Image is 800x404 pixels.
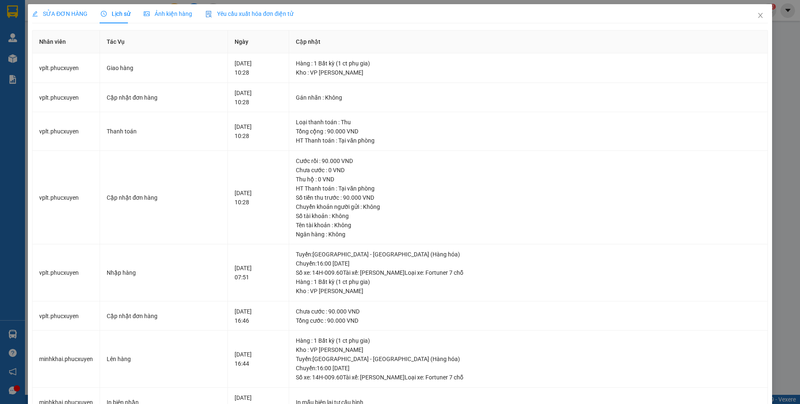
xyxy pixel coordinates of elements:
[235,307,282,325] div: [DATE] 16:46
[32,331,100,388] td: minhkhai.phucxuyen
[296,345,761,354] div: Kho : VP [PERSON_NAME]
[32,10,87,17] span: SỬA ĐƠN HÀNG
[296,211,761,221] div: Số tài khoản : Không
[235,188,282,207] div: [DATE] 10:28
[235,350,282,368] div: [DATE] 16:44
[289,30,768,53] th: Cập nhật
[757,12,764,19] span: close
[296,156,761,166] div: Cước rồi : 90.000 VND
[107,127,221,136] div: Thanh toán
[32,301,100,331] td: vplt.phucxuyen
[235,122,282,141] div: [DATE] 10:28
[296,230,761,239] div: Ngân hàng : Không
[144,11,150,17] span: picture
[296,286,761,296] div: Kho : VP [PERSON_NAME]
[12,56,95,70] span: Gửi hàng Hạ Long: Hotline:
[296,184,761,193] div: HT Thanh toán : Tại văn phòng
[296,307,761,316] div: Chưa cước : 90.000 VND
[296,68,761,77] div: Kho : VP [PERSON_NAME]
[749,4,772,28] button: Close
[107,354,221,364] div: Lên hàng
[296,59,761,68] div: Hàng : 1 Bất kỳ (1 ct phụ gia)
[205,10,293,17] span: Yêu cầu xuất hóa đơn điện tử
[228,30,289,53] th: Ngày
[32,30,100,53] th: Nhân viên
[296,136,761,145] div: HT Thanh toán : Tại văn phòng
[32,11,38,17] span: edit
[107,268,221,277] div: Nhập hàng
[100,30,228,53] th: Tác Vụ
[296,166,761,175] div: Chưa cước : 0 VND
[107,63,221,73] div: Giao hàng
[235,263,282,282] div: [DATE] 07:51
[32,83,100,113] td: vplt.phucxuyen
[296,221,761,230] div: Tên tài khoản : Không
[14,32,94,46] strong: 024 3236 3236 -
[296,193,761,202] div: Số tiền thu trước : 90.000 VND
[32,53,100,83] td: vplt.phucxuyen
[296,277,761,286] div: Hàng : 1 Bất kỳ (1 ct phụ gia)
[296,127,761,136] div: Tổng cộng : 90.000 VND
[101,11,107,17] span: clock-circle
[107,311,221,321] div: Cập nhật đơn hàng
[296,175,761,184] div: Thu hộ : 0 VND
[296,316,761,325] div: Tổng cước : 90.000 VND
[27,39,93,54] strong: 0888 827 827 - 0848 827 827
[32,112,100,151] td: vplt.phucxuyen
[107,93,221,102] div: Cập nhật đơn hàng
[296,354,761,382] div: Tuyến : [GEOGRAPHIC_DATA] - [GEOGRAPHIC_DATA] (Hàng hóa) Chuyến: 16:00 [DATE] Số xe: 14H-009.60 T...
[19,4,88,22] strong: Công ty TNHH Phúc Xuyên
[107,193,221,202] div: Cập nhật đơn hàng
[296,202,761,211] div: Chuyển khoản người gửi : Không
[235,59,282,77] div: [DATE] 10:28
[14,24,94,54] span: Gửi hàng [GEOGRAPHIC_DATA]: Hotline:
[235,88,282,107] div: [DATE] 10:28
[144,10,192,17] span: Ảnh kiện hàng
[32,244,100,301] td: vplt.phucxuyen
[296,250,761,277] div: Tuyến : [GEOGRAPHIC_DATA] - [GEOGRAPHIC_DATA] (Hàng hóa) Chuyến: 16:00 [DATE] Số xe: 14H-009.60 T...
[101,10,130,17] span: Lịch sử
[296,93,761,102] div: Gán nhãn : Không
[296,118,761,127] div: Loại thanh toán : Thu
[32,151,100,245] td: vplt.phucxuyen
[205,11,212,18] img: icon
[296,336,761,345] div: Hàng : 1 Bất kỳ (1 ct phụ gia)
